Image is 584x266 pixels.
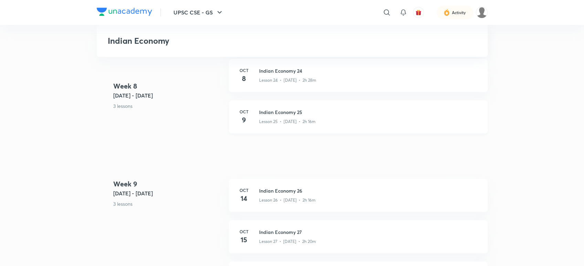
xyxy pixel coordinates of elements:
a: Oct9Indian Economy 25Lesson 25 • [DATE] • 2h 16m [229,100,488,142]
h6: Oct [237,109,251,115]
h4: Week 8 [113,81,223,91]
h4: 9 [237,115,251,125]
img: avatar [415,9,422,16]
h3: Indian Economy 26 [259,187,479,194]
img: Company Logo [97,8,152,16]
p: Lesson 26 • [DATE] • 2h 16m [259,197,316,203]
p: Lesson 24 • [DATE] • 2h 28m [259,77,316,83]
h3: Indian Economy 25 [259,109,479,116]
h3: Indian Economy 24 [259,67,479,74]
h4: 8 [237,73,251,84]
p: 3 lessons [113,102,223,110]
h4: 15 [237,235,251,245]
p: Lesson 27 • [DATE] • 2h 20m [259,238,316,245]
h4: Week 9 [113,179,223,189]
img: Somdev [476,7,488,18]
button: avatar [413,7,424,18]
p: 3 lessons [113,200,223,207]
a: Oct14Indian Economy 26Lesson 26 • [DATE] • 2h 16m [229,179,488,220]
button: UPSC CSE - GS [169,6,228,19]
img: activity [444,8,450,17]
a: Oct15Indian Economy 27Lesson 27 • [DATE] • 2h 20m [229,220,488,262]
h5: [DATE] - [DATE] [113,189,223,197]
h3: Indian Economy 27 [259,228,479,236]
h6: Oct [237,67,251,73]
h3: Indian Economy [108,36,377,46]
h5: [DATE] - [DATE] [113,91,223,100]
h4: 14 [237,193,251,204]
h6: Oct [237,228,251,235]
a: Company Logo [97,8,152,18]
p: Lesson 25 • [DATE] • 2h 16m [259,119,316,125]
h6: Oct [237,187,251,193]
a: Oct8Indian Economy 24Lesson 24 • [DATE] • 2h 28m [229,59,488,100]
